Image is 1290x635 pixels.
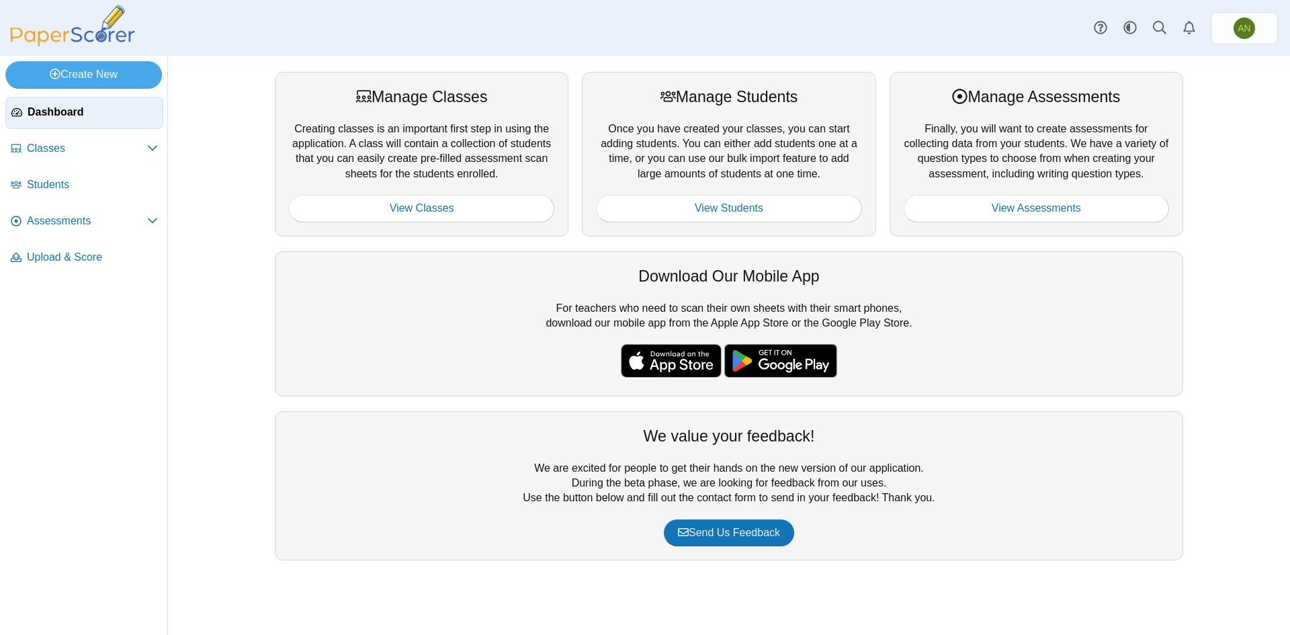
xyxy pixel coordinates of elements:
[5,133,163,165] a: Classes
[5,242,163,274] a: Upload & Score
[275,72,568,236] div: Creating classes is an important first step in using the application. A class will contain a coll...
[27,141,147,156] span: Classes
[621,344,722,378] img: apple-store-badge.svg
[27,250,158,265] span: Upload & Score
[275,251,1183,396] div: For teachers who need to scan their own sheets with their smart phones, download our mobile app f...
[275,411,1183,560] div: We are excited for people to get their hands on the new version of our application. During the be...
[289,265,1169,287] div: Download Our Mobile App
[289,86,554,108] div: Manage Classes
[5,61,162,88] a: Create New
[289,425,1169,447] div: We value your feedback!
[27,214,147,228] span: Assessments
[582,72,875,236] div: Once you have created your classes, you can start adding students. You can either add students on...
[28,105,157,120] span: Dashboard
[5,5,140,46] img: PaperScorer
[289,195,554,222] a: View Classes
[596,86,861,108] div: Manage Students
[27,177,158,192] span: Students
[596,195,861,222] a: View Students
[890,72,1183,236] div: Finally, you will want to create assessments for collecting data from your students. We have a va...
[678,527,780,538] span: Send Us Feedback
[5,206,163,238] a: Assessments
[1234,17,1255,39] span: Abby Nance
[664,519,794,546] a: Send Us Feedback
[1174,13,1204,43] a: Alerts
[1211,12,1278,44] a: Abby Nance
[1238,24,1250,33] span: Abby Nance
[5,37,140,48] a: PaperScorer
[724,344,837,378] img: google-play-badge.png
[904,195,1169,222] a: View Assessments
[5,97,163,129] a: Dashboard
[904,86,1169,108] div: Manage Assessments
[5,169,163,202] a: Students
